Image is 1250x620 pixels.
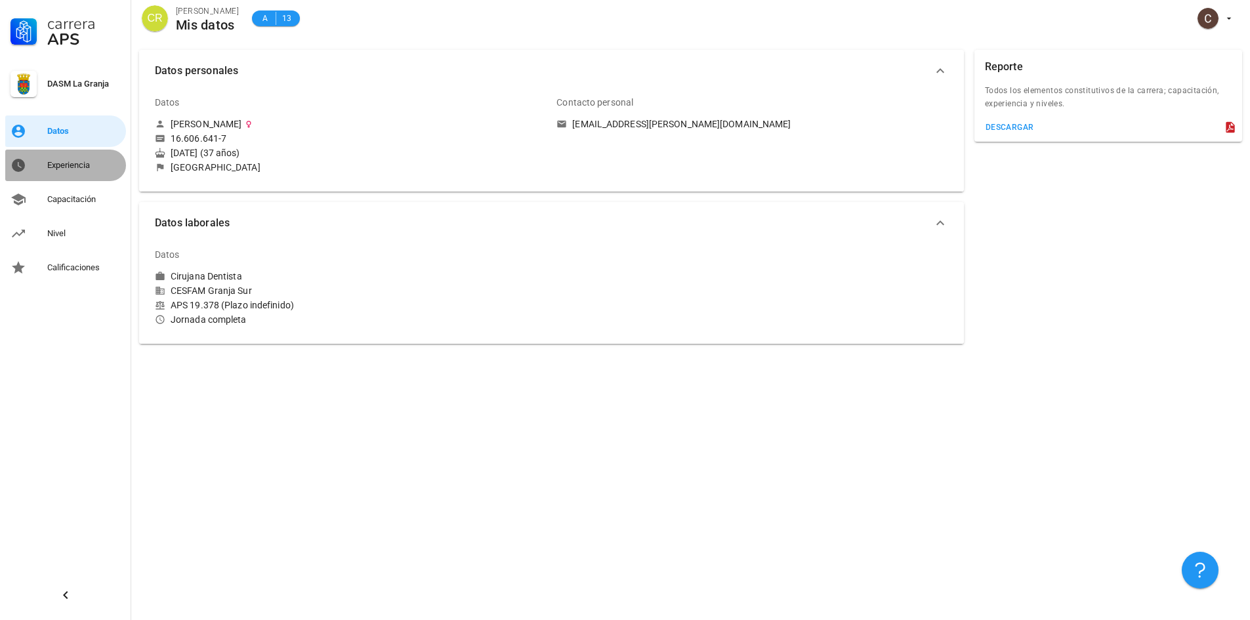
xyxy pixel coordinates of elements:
div: Jornada completa [155,314,546,325]
div: CESFAM Granja Sur [155,285,546,297]
div: Calificaciones [47,262,121,273]
div: Contacto personal [556,87,633,118]
div: Nivel [47,228,121,239]
a: Nivel [5,218,126,249]
div: Capacitación [47,194,121,205]
div: descargar [985,123,1034,132]
div: DASM La Granja [47,79,121,89]
span: Datos personales [155,62,932,80]
div: avatar [142,5,168,31]
span: Datos laborales [155,214,932,232]
button: Datos laborales [139,202,964,244]
div: [PERSON_NAME] [176,5,239,18]
a: Calificaciones [5,252,126,283]
div: Datos [155,239,180,270]
div: Mis datos [176,18,239,32]
div: [EMAIL_ADDRESS][PERSON_NAME][DOMAIN_NAME] [572,118,791,130]
span: 13 [281,12,292,25]
div: Reporte [985,50,1023,84]
div: APS [47,31,121,47]
a: [EMAIL_ADDRESS][PERSON_NAME][DOMAIN_NAME] [556,118,948,130]
div: avatar [1198,8,1219,29]
span: CR [147,5,162,31]
div: [PERSON_NAME] [171,118,241,130]
div: Cirujana Dentista [171,270,242,282]
div: APS 19.378 (Plazo indefinido) [155,299,546,311]
div: [GEOGRAPHIC_DATA] [171,161,260,173]
div: 16.606.641-7 [171,133,226,144]
a: Capacitación [5,184,126,215]
div: [DATE] (37 años) [155,147,546,159]
div: Carrera [47,16,121,31]
div: Datos [47,126,121,136]
div: Todos los elementos constitutivos de la carrera; capacitación, experiencia y niveles. [974,84,1242,118]
a: Datos [5,115,126,147]
button: Datos personales [139,50,964,92]
span: A [260,12,270,25]
button: descargar [980,118,1039,136]
div: Datos [155,87,180,118]
a: Experiencia [5,150,126,181]
div: Experiencia [47,160,121,171]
